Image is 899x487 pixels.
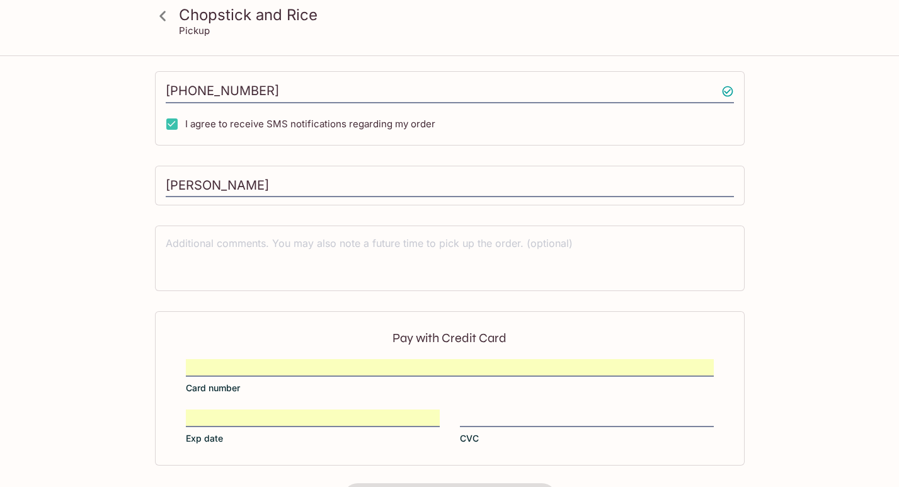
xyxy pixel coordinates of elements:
input: Enter phone number [166,79,734,103]
h3: Chopstick and Rice [179,5,742,25]
span: Exp date [186,432,223,445]
iframe: Secure card number input frame [186,360,714,374]
span: Card number [186,382,240,394]
iframe: Secure CVC input frame [460,411,714,425]
span: CVC [460,432,479,445]
p: Pay with Credit Card [186,332,714,344]
input: Enter first and last name [166,174,734,198]
p: Pickup [179,25,210,37]
iframe: Secure expiration date input frame [186,411,440,425]
span: I agree to receive SMS notifications regarding my order [185,118,435,130]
